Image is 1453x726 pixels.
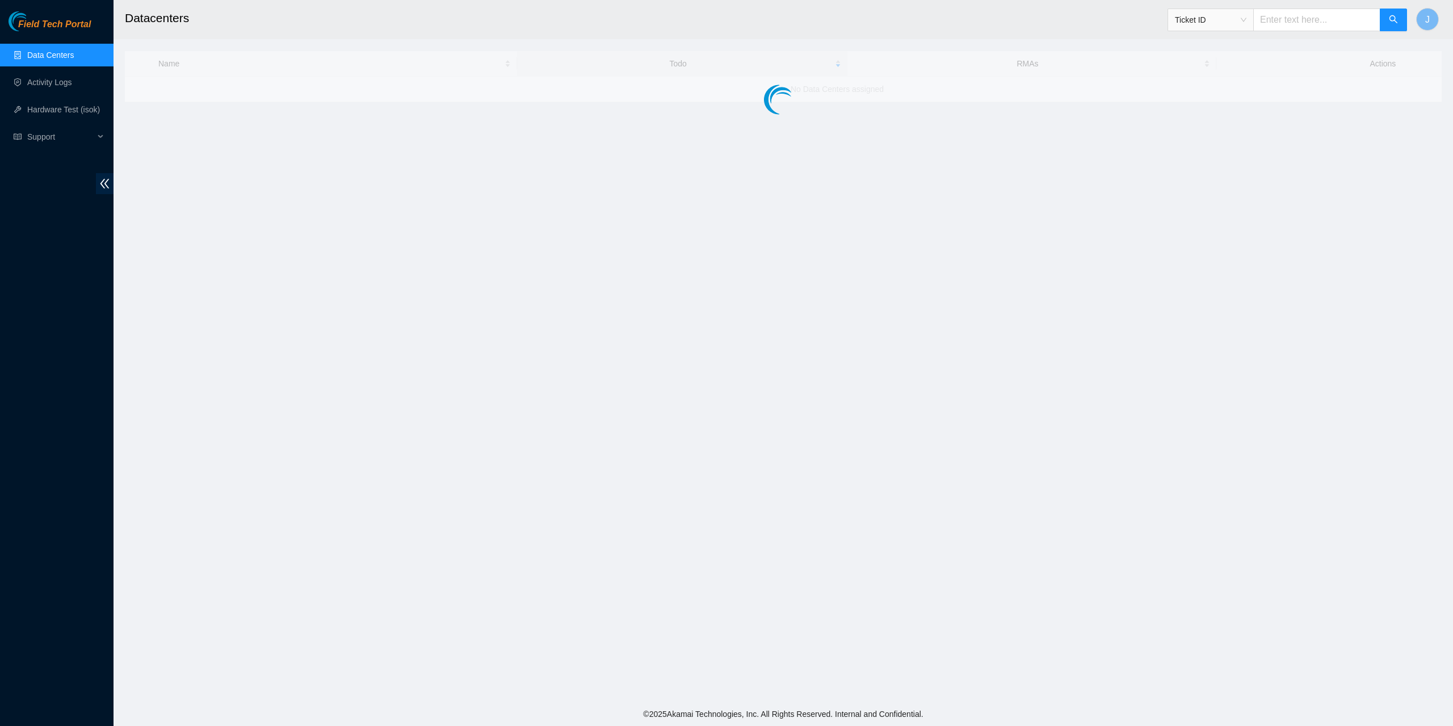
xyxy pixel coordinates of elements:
[1380,9,1407,31] button: search
[18,19,91,30] span: Field Tech Portal
[1416,8,1439,31] button: J
[9,11,57,31] img: Akamai Technologies
[27,78,72,87] a: Activity Logs
[27,105,100,114] a: Hardware Test (isok)
[114,702,1453,726] footer: © 2025 Akamai Technologies, Inc. All Rights Reserved. Internal and Confidential.
[1389,15,1398,26] span: search
[1425,12,1430,27] span: J
[1253,9,1380,31] input: Enter text here...
[27,51,74,60] a: Data Centers
[1175,11,1246,28] span: Ticket ID
[9,20,91,35] a: Akamai TechnologiesField Tech Portal
[14,133,22,141] span: read
[96,173,114,194] span: double-left
[27,125,94,148] span: Support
